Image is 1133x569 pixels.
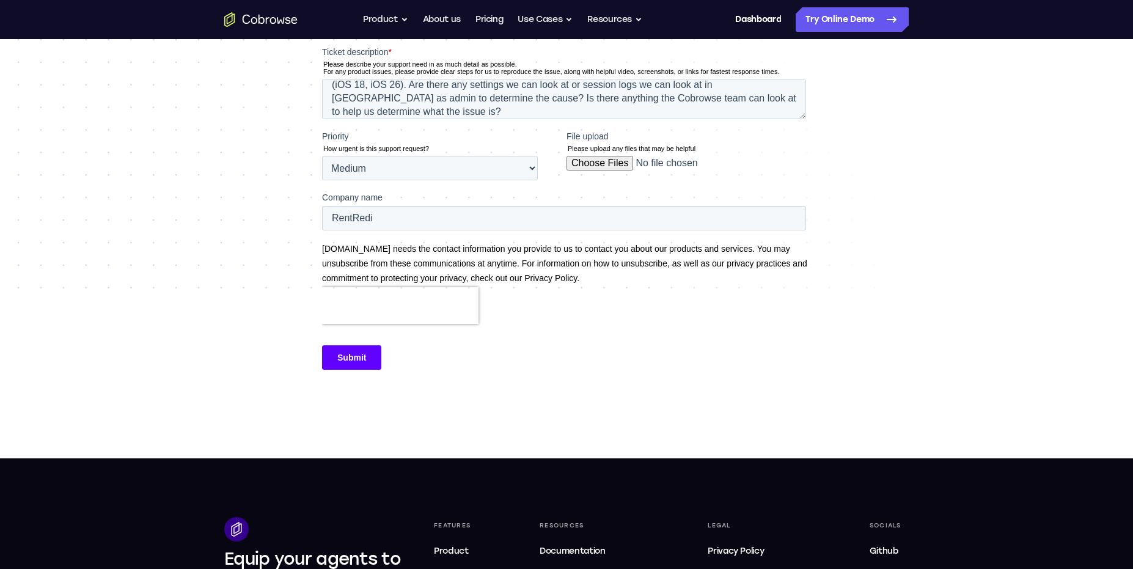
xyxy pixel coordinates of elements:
span: Documentation [540,546,605,556]
button: Use Cases [518,7,573,32]
a: Github [865,539,909,563]
a: Dashboard [735,7,781,32]
a: Pricing [475,7,504,32]
a: Documentation [535,539,655,563]
button: Resources [587,7,642,32]
span: Product [434,546,469,556]
a: Go to the home page [224,12,298,27]
div: Socials [865,517,909,534]
div: Resources [535,517,655,534]
span: Privacy Policy [708,546,764,556]
a: Try Online Demo [796,7,909,32]
span: Github [870,546,898,556]
div: Features [429,517,487,534]
a: Product [429,539,487,563]
button: Product [363,7,408,32]
div: Legal [703,517,816,534]
a: About us [423,7,461,32]
a: Privacy Policy [703,539,816,563]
